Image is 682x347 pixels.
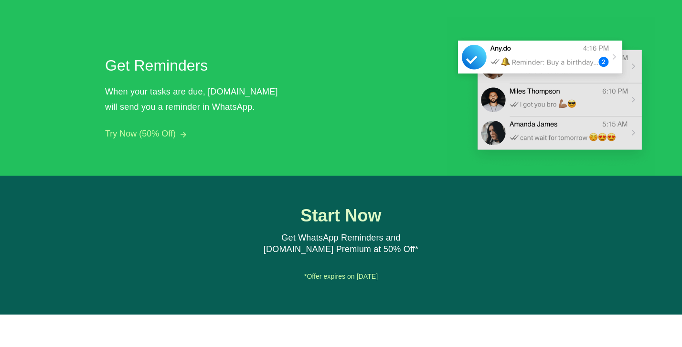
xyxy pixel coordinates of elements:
div: Get WhatsApp Reminders and [DOMAIN_NAME] Premium at 50% Off* [253,232,429,255]
h2: Get Reminders [105,54,282,77]
img: Get Reminders in WhatsApp [447,17,655,176]
div: *Offer expires on [DATE] [203,270,480,284]
div: When your tasks are due, [DOMAIN_NAME] will send you a reminder in WhatsApp. [105,84,287,115]
img: arrow [181,132,186,137]
button: Try Now (50% Off) [105,129,176,139]
h1: Start Now [253,206,429,225]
